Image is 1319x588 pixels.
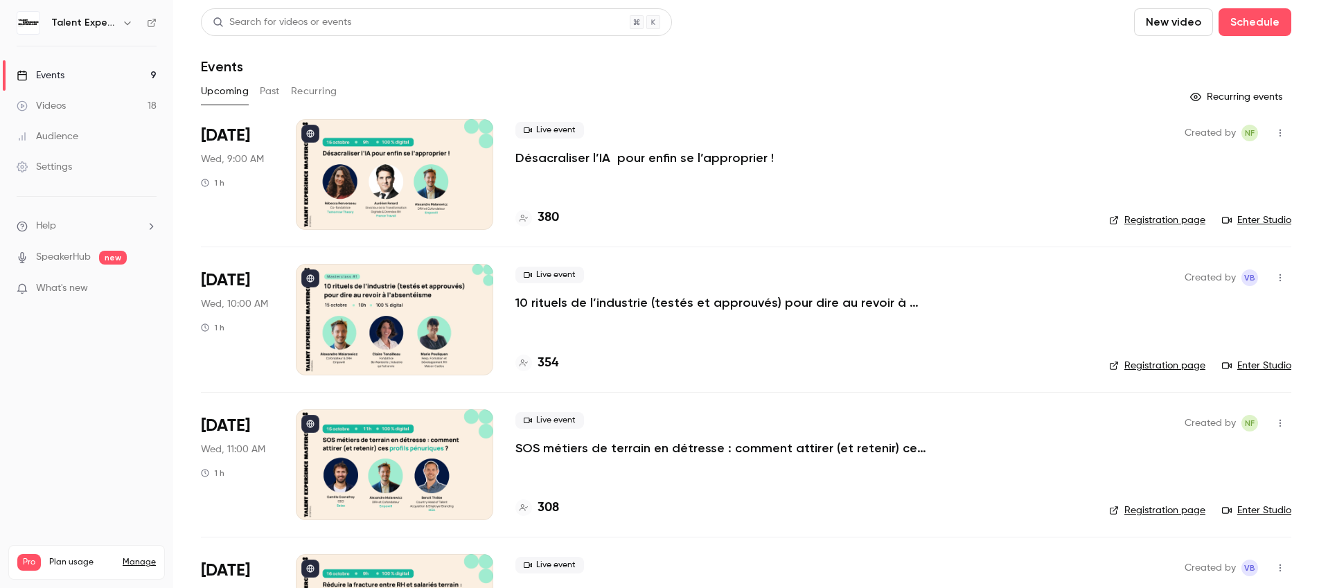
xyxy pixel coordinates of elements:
img: Talent Experience Masterclass [17,12,39,34]
div: Oct 15 Wed, 10:00 AM (Europe/Paris) [201,264,274,375]
span: What's new [36,281,88,296]
span: Plan usage [49,557,114,568]
a: Enter Studio [1222,359,1291,373]
span: Wed, 9:00 AM [201,152,264,166]
div: Oct 15 Wed, 9:00 AM (Europe/Paris) [201,119,274,230]
a: Registration page [1109,504,1205,517]
a: SOS métiers de terrain en détresse : comment attirer (et retenir) ces profils pénuriques ? [515,440,931,456]
span: Victoire Baba [1241,269,1258,286]
div: 1 h [201,322,224,333]
span: NF [1245,415,1255,431]
h4: 354 [538,354,558,373]
button: Schedule [1219,8,1291,36]
span: NF [1245,125,1255,141]
span: Created by [1185,415,1236,431]
a: 354 [515,354,558,373]
iframe: Noticeable Trigger [140,283,157,295]
a: Manage [123,557,156,568]
span: [DATE] [201,125,250,147]
span: VB [1244,269,1255,286]
a: Enter Studio [1222,213,1291,227]
span: Wed, 11:00 AM [201,443,265,456]
span: Noémie Forcella [1241,125,1258,141]
span: [DATE] [201,415,250,437]
div: 1 h [201,177,224,188]
div: Events [17,69,64,82]
h4: 380 [538,208,559,227]
li: help-dropdown-opener [17,219,157,233]
button: Past [260,80,280,103]
a: Registration page [1109,213,1205,227]
span: [DATE] [201,560,250,582]
h1: Events [201,58,243,75]
a: 380 [515,208,559,227]
span: Live event [515,412,584,429]
button: New video [1134,8,1213,36]
span: Live event [515,267,584,283]
h6: Talent Experience Masterclass [51,16,116,30]
div: Oct 15 Wed, 11:00 AM (Europe/Paris) [201,409,274,520]
span: Noémie Forcella [1241,415,1258,431]
span: Live event [515,122,584,139]
a: Enter Studio [1222,504,1291,517]
a: SpeakerHub [36,250,91,265]
a: Désacraliser l’IA pour enfin se l’approprier ! [515,150,774,166]
span: Live event [515,557,584,573]
span: Help [36,219,56,233]
div: Videos [17,99,66,113]
a: 10 rituels de l’industrie (testés et approuvés) pour dire au revoir à l’absentéisme [515,294,931,311]
button: Upcoming [201,80,249,103]
a: Registration page [1109,359,1205,373]
span: Pro [17,554,41,571]
div: Audience [17,130,78,143]
div: 1 h [201,467,224,479]
span: Created by [1185,125,1236,141]
h4: 308 [538,499,559,517]
span: [DATE] [201,269,250,292]
div: Settings [17,160,72,174]
div: Search for videos or events [213,15,351,30]
span: Created by [1185,269,1236,286]
button: Recurring events [1184,86,1291,108]
a: 308 [515,499,559,517]
span: Created by [1185,560,1236,576]
span: VB [1244,560,1255,576]
button: Recurring [291,80,337,103]
span: Wed, 10:00 AM [201,297,268,311]
span: Victoire Baba [1241,560,1258,576]
span: new [99,251,127,265]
